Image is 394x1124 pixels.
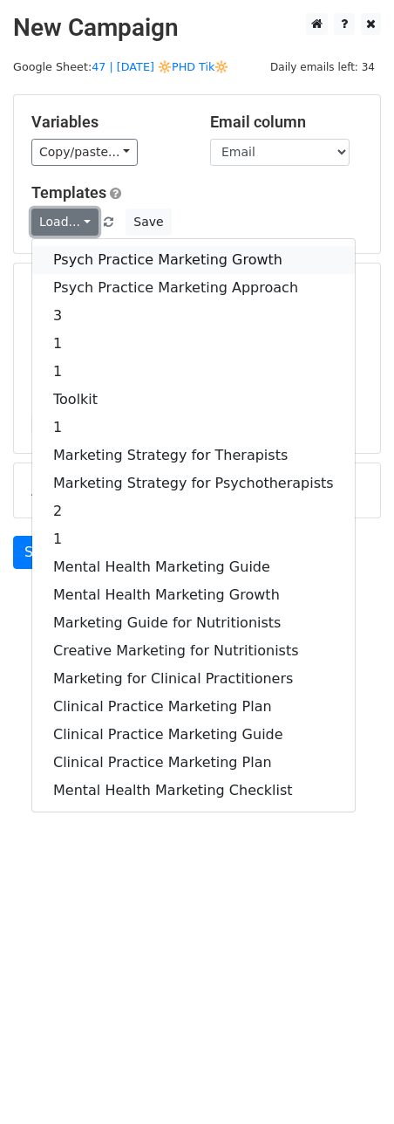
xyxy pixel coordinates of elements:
a: Mental Health Marketing Checklist [32,777,355,805]
a: Marketing Strategy for Therapists [32,442,355,469]
a: Psych Practice Marketing Growth [32,246,355,274]
a: Clinical Practice Marketing Plan [32,693,355,721]
a: 1 [32,525,355,553]
a: Clinical Practice Marketing Plan [32,749,355,777]
a: Load... [31,209,98,236]
a: Toolkit [32,386,355,414]
h5: Email column [210,113,363,132]
a: 1 [32,358,355,386]
button: Save [126,209,171,236]
small: Google Sheet: [13,60,228,73]
a: Mental Health Marketing Growth [32,581,355,609]
a: 2 [32,497,355,525]
a: 47 | [DATE] 🔆PHD Tik🔆 [92,60,228,73]
a: Templates [31,183,106,202]
span: Daily emails left: 34 [264,58,381,77]
a: Psych Practice Marketing Approach [32,274,355,302]
iframe: Chat Widget [307,1040,394,1124]
h2: New Campaign [13,13,381,43]
a: Daily emails left: 34 [264,60,381,73]
a: Mental Health Marketing Guide [32,553,355,581]
a: Send [13,536,71,569]
a: Creative Marketing for Nutritionists [32,637,355,665]
a: Marketing Strategy for Psychotherapists [32,469,355,497]
a: Copy/paste... [31,139,138,166]
a: Marketing for Clinical Practitioners [32,665,355,693]
a: Marketing Guide for Nutritionists [32,609,355,637]
a: Clinical Practice Marketing Guide [32,721,355,749]
a: 1 [32,330,355,358]
h5: Variables [31,113,184,132]
a: 1 [32,414,355,442]
a: 3 [32,302,355,330]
